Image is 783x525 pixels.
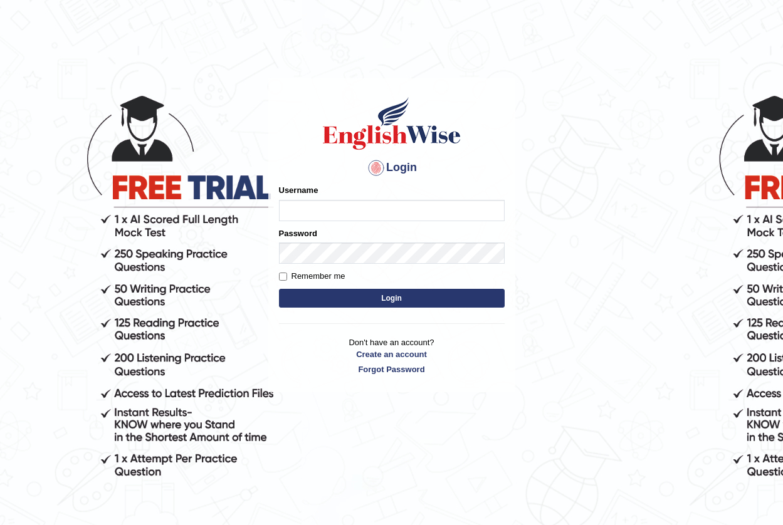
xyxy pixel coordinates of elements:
label: Username [279,184,318,196]
label: Password [279,227,317,239]
a: Create an account [279,348,505,360]
button: Login [279,289,505,308]
h4: Login [279,158,505,178]
label: Remember me [279,270,345,283]
p: Don't have an account? [279,336,505,375]
a: Forgot Password [279,363,505,375]
img: Logo of English Wise sign in for intelligent practice with AI [320,95,463,152]
input: Remember me [279,273,287,281]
